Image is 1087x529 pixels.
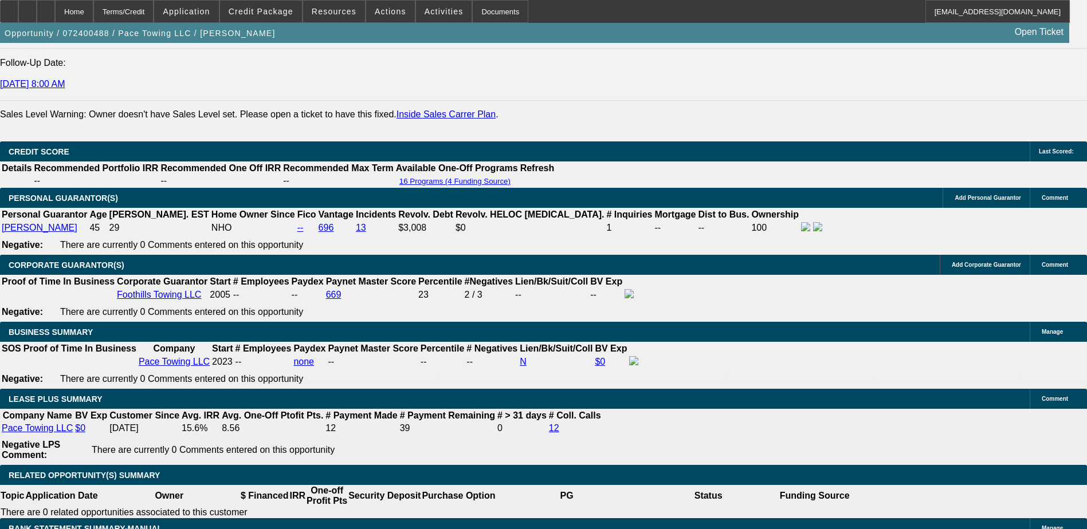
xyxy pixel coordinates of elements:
td: $0 [455,222,605,234]
td: [DATE] [109,423,180,434]
th: Funding Source [779,485,850,507]
span: Comment [1042,262,1068,268]
span: There are currently 0 Comments entered on this opportunity [60,307,303,317]
b: BV Exp [590,277,622,286]
b: Percentile [421,344,464,353]
td: -- [698,222,750,234]
img: facebook-icon.png [801,222,810,231]
td: 15.6% [181,423,220,434]
th: Recommended Portfolio IRR [33,163,159,174]
button: 16 Programs (4 Funding Source) [396,176,514,186]
span: Add Personal Guarantor [955,195,1021,201]
div: -- [421,357,464,367]
b: Ownership [751,210,799,219]
th: Purchase Option [421,485,496,507]
td: 8.56 [221,423,324,434]
b: # Inquiries [606,210,652,219]
td: -- [515,289,588,301]
td: -- [33,175,159,187]
th: Recommended Max Term [282,163,394,174]
b: Customer Since [109,410,179,420]
span: PERSONAL GUARANTOR(S) [9,194,118,203]
span: CORPORATE GUARANTOR(S) [9,260,124,270]
td: -- [654,222,697,234]
a: Open Ticket [1010,22,1068,42]
th: Status [638,485,779,507]
span: Add Corporate Guarantor [952,262,1021,268]
a: none [293,357,314,366]
b: [PERSON_NAME]. EST [109,210,209,219]
th: Owner [99,485,240,507]
span: LEASE PLUS SUMMARY [9,394,103,404]
td: -- [590,289,623,301]
span: There are currently 0 Comments entered on this opportunity [92,445,335,455]
b: Home Owner Since [211,210,295,219]
span: BUSINESS SUMMARY [9,327,93,337]
b: Avg. One-Off Ptofit Pts. [222,410,323,420]
td: $3,008 [398,222,454,234]
b: BV Exp [595,344,627,353]
b: Paydex [292,277,324,286]
b: Vantage [319,210,354,219]
td: 39 [399,423,496,434]
img: linkedin-icon.png [813,222,822,231]
b: Company [154,344,195,353]
td: 2023 [211,356,233,368]
button: Activities [416,1,472,22]
b: Revolv. Debt [398,210,453,219]
th: Proof of Time In Business [23,343,137,354]
th: Application Date [25,485,98,507]
td: 0 [497,423,547,434]
b: # Employees [236,344,292,353]
a: Foothills Towing LLC [117,290,201,299]
th: Security Deposit [348,485,421,507]
b: Revolv. HELOC [MEDICAL_DATA]. [456,210,605,219]
b: Paynet Master Score [326,277,416,286]
a: 669 [326,290,342,299]
a: Pace Towing LLC [139,357,210,366]
a: 12 [549,423,559,433]
td: 45 [89,222,107,234]
a: $0 [595,357,605,366]
div: 23 [418,290,462,300]
th: Proof of Time In Business [1,276,115,287]
img: facebook-icon.png [625,289,634,298]
b: # > 31 days [497,410,547,420]
b: # Employees [233,277,289,286]
span: RELATED OPPORTUNITY(S) SUMMARY [9,471,160,480]
img: facebook-icon.png [629,356,638,365]
b: Personal Guarantor [2,210,87,219]
a: 696 [319,223,334,232]
button: Credit Package [220,1,302,22]
span: There are currently 0 Comments entered on this opportunity [60,374,303,384]
label: Owner doesn't have Sales Level set. Please open a ticket to have this fixed. . [89,109,499,119]
b: Negative: [2,240,43,250]
th: Refresh [520,163,555,174]
td: NHO [211,222,296,234]
span: CREDIT SCORE [9,147,69,156]
span: Actions [375,7,406,16]
b: Lien/Bk/Suit/Coll [520,344,592,353]
a: N [520,357,527,366]
b: Percentile [418,277,462,286]
b: BV Exp [75,410,107,420]
span: -- [236,357,242,366]
span: Comment [1042,396,1068,402]
th: SOS [1,343,22,354]
td: 29 [109,222,210,234]
span: Manage [1042,329,1063,335]
td: -- [282,175,394,187]
td: 100 [751,222,799,234]
td: 2005 [209,289,231,301]
span: Opportunity / 072400488 / Pace Towing LLC / [PERSON_NAME] [5,29,276,38]
div: -- [466,357,517,367]
b: Start [210,277,230,286]
a: Pace Towing LLC [2,423,73,433]
b: #Negatives [465,277,513,286]
b: Paydex [293,344,325,353]
b: Mortgage [655,210,696,219]
b: Incidents [356,210,396,219]
b: Age [89,210,107,219]
b: # Payment Made [325,410,397,420]
td: 12 [325,423,398,434]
